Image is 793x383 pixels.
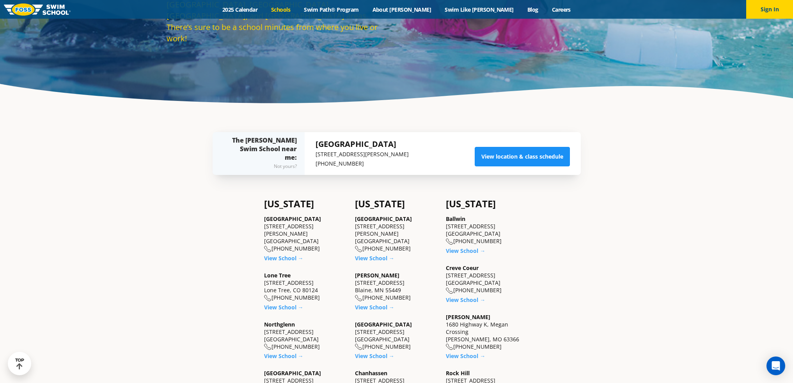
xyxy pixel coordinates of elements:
div: [STREET_ADDRESS] [GEOGRAPHIC_DATA] [PHONE_NUMBER] [446,264,529,294]
a: [PERSON_NAME] [446,313,490,321]
a: [PERSON_NAME] [355,272,399,279]
a: View School → [264,304,303,311]
a: Creve Coeur [446,264,479,272]
a: View School → [446,352,485,360]
a: View School → [355,254,394,262]
div: [STREET_ADDRESS] Lone Tree, CO 80124 [PHONE_NUMBER] [264,272,347,302]
a: [GEOGRAPHIC_DATA] [264,369,321,377]
h4: [US_STATE] [446,198,529,209]
a: View location & class schedule [475,147,570,166]
a: Careers [545,6,577,13]
a: 2025 Calendar [216,6,264,13]
img: location-phone-o-icon.svg [355,246,362,252]
p: [STREET_ADDRESS][PERSON_NAME] [316,150,409,159]
div: Not yours? [228,162,297,171]
a: View School → [264,254,303,262]
div: TOP [15,358,24,370]
div: [STREET_ADDRESS] [GEOGRAPHIC_DATA] [PHONE_NUMBER] [446,215,529,245]
a: Rock Hill [446,369,470,377]
a: Blog [520,6,545,13]
div: [STREET_ADDRESS] [GEOGRAPHIC_DATA] [PHONE_NUMBER] [355,321,438,351]
div: 1680 Highway K, Megan Crossing [PERSON_NAME], MO 63366 [PHONE_NUMBER] [446,313,529,351]
a: View School → [355,304,394,311]
img: location-phone-o-icon.svg [446,238,453,245]
div: [STREET_ADDRESS] [GEOGRAPHIC_DATA] [PHONE_NUMBER] [264,321,347,351]
div: The [PERSON_NAME] Swim School near me: [228,136,297,171]
a: Ballwin [446,215,465,222]
img: location-phone-o-icon.svg [355,295,362,302]
div: [STREET_ADDRESS][PERSON_NAME] [GEOGRAPHIC_DATA] [PHONE_NUMBER] [264,215,347,252]
p: [PHONE_NUMBER] [316,159,409,168]
a: Schools [264,6,297,13]
h5: [GEOGRAPHIC_DATA] [316,139,409,150]
h4: [US_STATE] [355,198,438,209]
a: Chanhassen [355,369,387,377]
a: View School → [446,296,485,304]
a: About [PERSON_NAME] [365,6,438,13]
a: Northglenn [264,321,295,328]
a: View School → [264,352,303,360]
div: [STREET_ADDRESS] Blaine, MN 55449 [PHONE_NUMBER] [355,272,438,302]
img: location-phone-o-icon.svg [264,295,271,302]
div: Open Intercom Messenger [766,357,785,375]
img: FOSS Swim School Logo [4,4,71,16]
img: location-phone-o-icon.svg [264,246,271,252]
a: [GEOGRAPHIC_DATA] [355,215,412,222]
a: Swim Like [PERSON_NAME] [438,6,521,13]
h4: [US_STATE] [264,198,347,209]
div: [STREET_ADDRESS][PERSON_NAME] [GEOGRAPHIC_DATA] [PHONE_NUMBER] [355,215,438,252]
a: Lone Tree [264,272,291,279]
a: [GEOGRAPHIC_DATA] [355,321,412,328]
img: location-phone-o-icon.svg [355,344,362,350]
a: [GEOGRAPHIC_DATA] [264,215,321,222]
img: location-phone-o-icon.svg [446,344,453,350]
a: View School → [355,352,394,360]
img: location-phone-o-icon.svg [264,344,271,350]
img: location-phone-o-icon.svg [446,288,453,294]
a: Swim Path® Program [297,6,365,13]
a: View School → [446,247,485,254]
